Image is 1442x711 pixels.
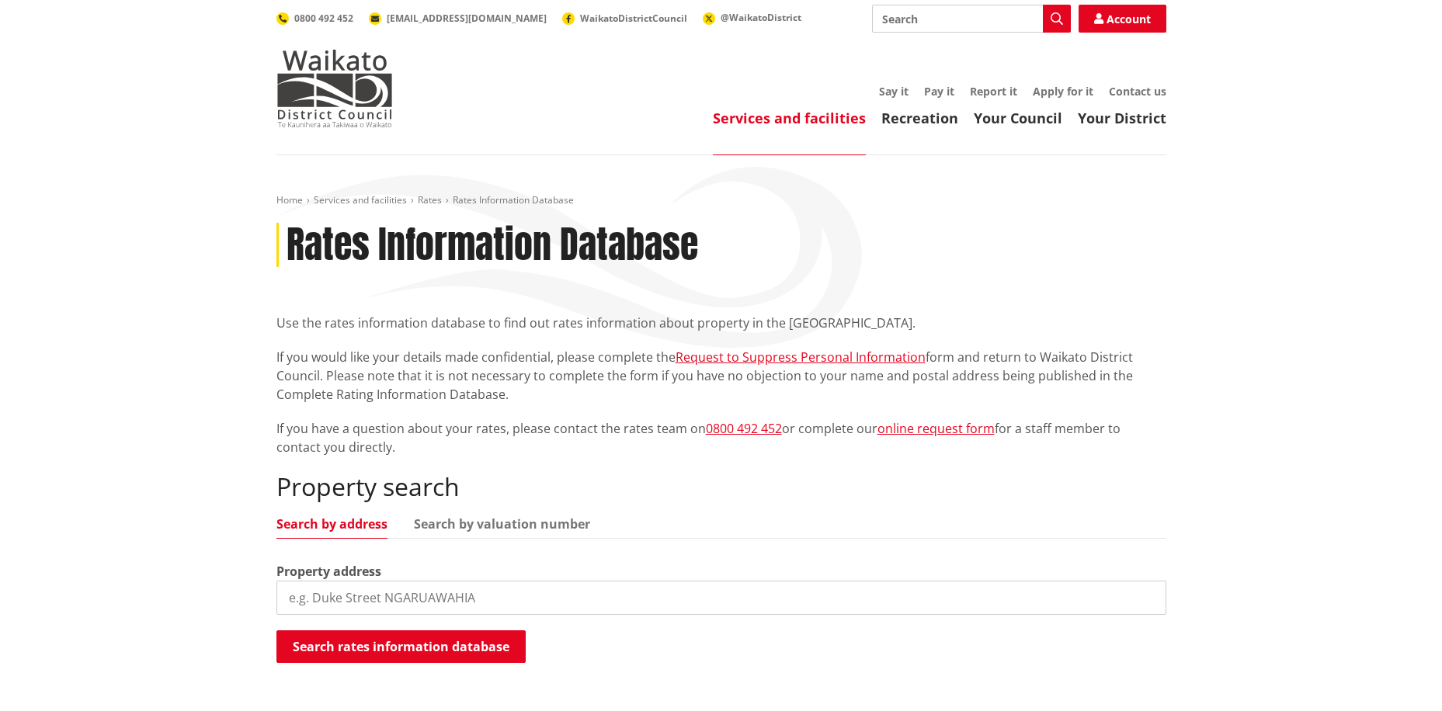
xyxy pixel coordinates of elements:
[881,109,958,127] a: Recreation
[713,109,866,127] a: Services and facilities
[276,518,387,530] a: Search by address
[877,420,995,437] a: online request form
[276,562,381,581] label: Property address
[1033,84,1093,99] a: Apply for it
[387,12,547,25] span: [EMAIL_ADDRESS][DOMAIN_NAME]
[276,193,303,206] a: Home
[276,314,1166,332] p: Use the rates information database to find out rates information about property in the [GEOGRAPHI...
[970,84,1017,99] a: Report it
[287,223,698,268] h1: Rates Information Database
[453,193,574,206] span: Rates Information Database
[1109,84,1166,99] a: Contact us
[276,50,393,127] img: Waikato District Council - Te Kaunihera aa Takiwaa o Waikato
[276,472,1166,501] h2: Property search
[721,11,801,24] span: @WaikatoDistrict
[924,84,954,99] a: Pay it
[369,12,547,25] a: [EMAIL_ADDRESS][DOMAIN_NAME]
[276,419,1166,456] p: If you have a question about your rates, please contact the rates team on or complete our for a s...
[418,193,442,206] a: Rates
[703,11,801,24] a: @WaikatoDistrict
[276,581,1166,615] input: e.g. Duke Street NGARUAWAHIA
[1078,109,1166,127] a: Your District
[314,193,407,206] a: Services and facilities
[294,12,353,25] span: 0800 492 452
[706,420,782,437] a: 0800 492 452
[276,194,1166,207] nav: breadcrumb
[879,84,909,99] a: Say it
[1079,5,1166,33] a: Account
[580,12,687,25] span: WaikatoDistrictCouncil
[872,5,1071,33] input: Search input
[562,12,687,25] a: WaikatoDistrictCouncil
[276,12,353,25] a: 0800 492 452
[676,349,926,366] a: Request to Suppress Personal Information
[414,518,590,530] a: Search by valuation number
[974,109,1062,127] a: Your Council
[276,630,526,663] button: Search rates information database
[276,348,1166,404] p: If you would like your details made confidential, please complete the form and return to Waikato ...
